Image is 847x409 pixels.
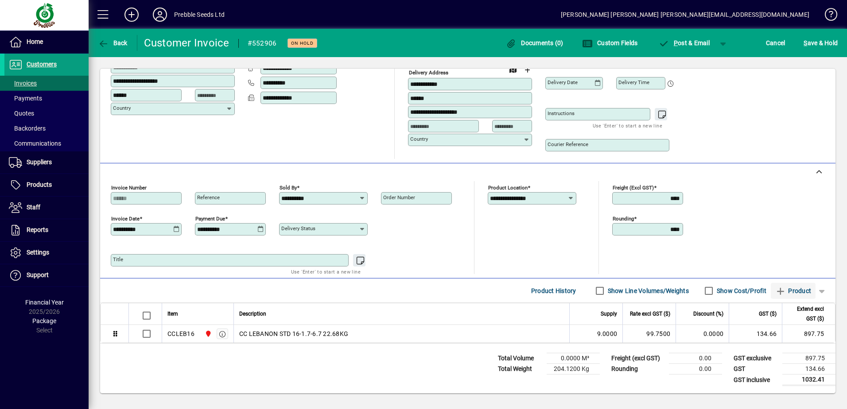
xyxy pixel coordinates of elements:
mat-label: Rounding [613,216,634,222]
a: Payments [4,91,89,106]
span: Custom Fields [582,39,638,46]
span: Quotes [9,110,34,117]
span: Item [167,309,178,319]
td: 134.66 [729,325,782,343]
mat-label: Country [113,105,131,111]
td: Rounding [607,364,669,374]
button: Profile [146,7,174,23]
a: Invoices [4,76,89,91]
button: Back [96,35,130,51]
mat-hint: Use 'Enter' to start a new line [593,120,662,131]
mat-label: Invoice date [111,216,140,222]
a: Staff [4,197,89,219]
td: 134.66 [782,364,835,374]
a: Support [4,264,89,286]
mat-label: Sold by [280,185,297,191]
span: Documents (0) [506,39,563,46]
div: CCLEB16 [167,329,194,338]
div: Prebble Seeds Ltd [174,8,225,22]
td: 0.00 [669,353,722,364]
span: Support [27,271,49,278]
button: Cancel [764,35,788,51]
div: #552906 [248,36,277,50]
span: GST ($) [759,309,777,319]
span: Payments [9,95,42,102]
span: 9.0000 [597,329,618,338]
a: Knowledge Base [818,2,836,31]
td: Total Volume [493,353,547,364]
mat-label: Product location [488,185,528,191]
span: Reports [27,226,48,233]
mat-label: Payment due [195,216,225,222]
button: Product History [528,283,580,299]
span: ost & Email [658,39,710,46]
span: Settings [27,249,49,256]
mat-label: Country [410,136,428,142]
span: Invoices [9,80,37,87]
td: GST inclusive [729,374,782,386]
a: Backorders [4,121,89,136]
td: 204.1200 Kg [547,364,600,374]
span: PALMERSTON NORTH [202,329,213,339]
span: Product [775,284,811,298]
mat-label: Freight (excl GST) [613,185,654,191]
mat-label: Title [113,256,123,262]
app-page-header-button: Back [89,35,137,51]
mat-label: Invoice number [111,185,147,191]
button: Custom Fields [580,35,640,51]
span: P [674,39,678,46]
button: Choose address [520,63,534,77]
a: Home [4,31,89,53]
mat-label: Delivery date [548,79,578,85]
button: Save & Hold [801,35,840,51]
span: Suppliers [27,158,52,166]
a: Communications [4,136,89,151]
mat-label: Reference [197,194,220,201]
span: Package [32,317,56,324]
div: [PERSON_NAME] [PERSON_NAME] [PERSON_NAME][EMAIL_ADDRESS][DOMAIN_NAME] [561,8,809,22]
span: Cancel [766,36,785,50]
label: Show Cost/Profit [715,286,766,295]
span: Products [27,181,52,188]
span: Product History [531,284,576,298]
span: Staff [27,204,40,211]
td: Total Weight [493,364,547,374]
a: Reports [4,219,89,241]
div: Customer Invoice [144,36,229,50]
button: Product [771,283,816,299]
span: S [804,39,807,46]
span: CC LEBANON STD 16-1.7-6.7 22.68KG [239,329,348,338]
span: On hold [291,40,314,46]
span: ave & Hold [804,36,838,50]
span: Supply [601,309,617,319]
span: Home [27,38,43,45]
td: 0.0000 M³ [547,353,600,364]
span: Customers [27,61,57,68]
td: GST [729,364,782,374]
td: GST exclusive [729,353,782,364]
a: Quotes [4,106,89,121]
span: Description [239,309,266,319]
mat-hint: Use 'Enter' to start a new line [291,266,361,277]
button: Documents (0) [504,35,566,51]
label: Show Line Volumes/Weights [606,286,689,295]
span: Extend excl GST ($) [788,304,824,324]
span: Backorders [9,125,46,132]
a: Settings [4,242,89,264]
td: 1032.41 [782,374,835,386]
span: Discount (%) [693,309,723,319]
button: Post & Email [654,35,714,51]
div: 99.7500 [628,329,670,338]
mat-label: Order number [383,194,415,201]
td: 897.75 [782,353,835,364]
mat-label: Courier Reference [548,141,588,147]
a: View on map [506,62,520,77]
span: Rate excl GST ($) [630,309,670,319]
td: 897.75 [782,325,835,343]
a: Suppliers [4,151,89,174]
td: 0.00 [669,364,722,374]
span: Communications [9,140,61,147]
span: Financial Year [25,299,64,306]
span: Back [98,39,128,46]
mat-label: Delivery time [618,79,649,85]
